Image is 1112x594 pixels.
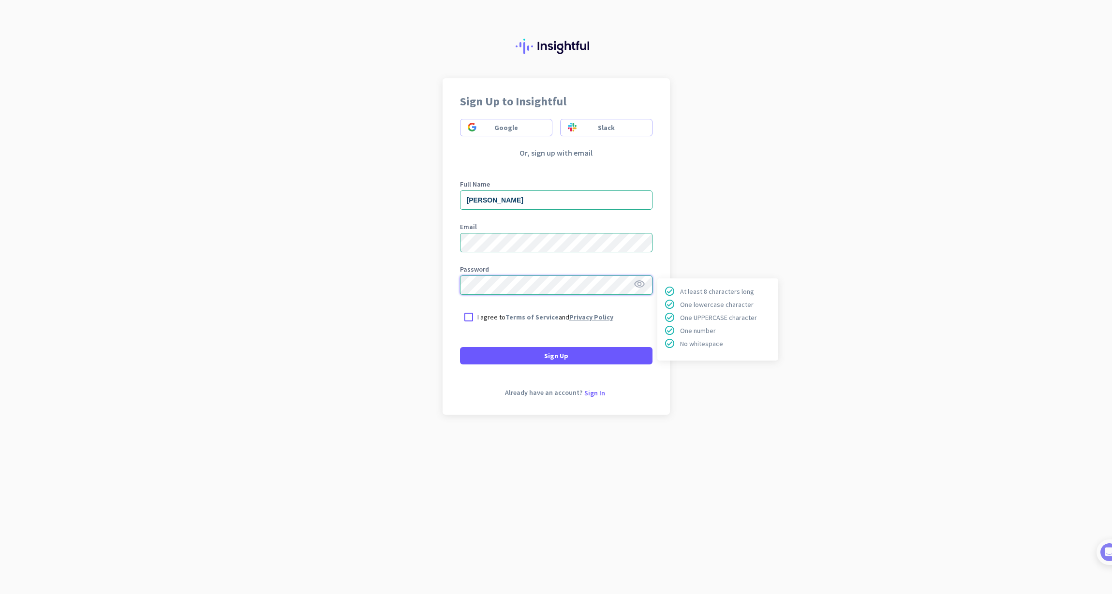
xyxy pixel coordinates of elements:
[568,123,577,131] img: Sign in using slack
[460,148,652,158] p: Or, sign up with email
[460,96,652,107] h2: Sign Up to Insightful
[460,223,652,230] label: Email
[664,325,675,336] span: check_circle
[516,39,597,54] img: Insightful
[505,389,582,396] span: Already have an account?
[468,123,476,131] img: Sign in using google
[680,288,754,295] p: At least 8 characters long
[680,314,757,321] p: One UPPERCASE character
[680,340,723,347] p: No whitespace
[477,312,613,322] p: I agree to and
[584,389,605,397] span: Sign In
[505,313,559,321] a: Terms of Service
[460,190,652,210] input: What is your full name?
[560,119,652,136] button: Sign in using slackSlack
[680,327,716,334] p: One number
[460,347,652,364] button: Sign Up
[664,312,675,323] span: check_circle
[664,286,675,297] span: check_circle
[460,181,652,188] label: Full Name
[544,351,568,361] span: Sign Up
[664,338,675,349] span: check_circle
[634,278,645,290] i: visibility
[598,123,615,132] span: Slack
[460,266,652,273] label: Password
[664,299,675,310] span: check_circle
[569,313,613,321] a: Privacy Policy
[680,301,754,308] p: One lowercase character
[460,119,552,136] button: Sign in using googleGoogle
[494,123,518,132] span: Google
